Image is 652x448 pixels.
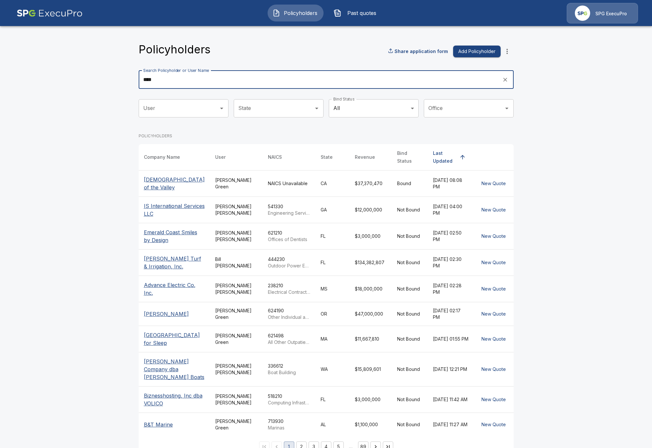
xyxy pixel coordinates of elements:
div: Last Updated [433,149,457,165]
button: more [501,45,514,58]
button: Past quotes IconPast quotes [329,5,385,21]
p: All Other Outpatient Care Centers [268,339,310,346]
button: Open [312,104,321,113]
td: Bound [392,170,428,197]
td: FL [315,386,350,413]
button: Open [502,104,511,113]
p: Share application form [395,48,448,55]
td: Not Bound [392,386,428,413]
td: $47,000,000 [350,302,392,326]
td: $15,809,601 [350,352,392,386]
button: New Quote [479,419,508,431]
button: New Quote [479,363,508,375]
button: New Quote [479,308,508,320]
div: 621498 [268,333,310,346]
td: [DATE] 12:21 PM [428,352,474,386]
a: Add Policyholder [451,46,501,58]
td: $12,000,000 [350,197,392,223]
div: NAICS [268,153,282,161]
td: $134,382,807 [350,249,392,276]
td: $1,100,000 [350,413,392,436]
a: Agency IconSPG ExecuPro [567,3,638,23]
img: Past quotes Icon [334,9,341,17]
p: SPG ExecuPro [595,10,627,17]
div: [PERSON_NAME] [PERSON_NAME] [215,230,257,243]
button: New Quote [479,204,508,216]
button: Add Policyholder [453,46,501,58]
p: [PERSON_NAME] [144,310,205,318]
p: [PERSON_NAME] Company dba [PERSON_NAME] Boats [144,358,205,381]
td: CA [315,170,350,197]
h4: Policyholders [139,43,211,56]
p: Offices of Dentists [268,236,310,243]
td: $3,000,000 [350,386,392,413]
div: User [215,153,226,161]
p: Outdoor Power Equipment Retailers [268,263,310,269]
div: [PERSON_NAME] Green [215,333,257,346]
td: $18,000,000 [350,276,392,302]
button: clear search [500,75,510,85]
div: [PERSON_NAME] [PERSON_NAME] [215,203,257,216]
p: Marinas [268,425,310,431]
div: All [329,99,419,117]
td: MA [315,326,350,352]
div: 621210 [268,230,310,243]
p: [GEOGRAPHIC_DATA] for Sleep [144,331,205,347]
td: [DATE] 11:42 AM [428,386,474,413]
td: Not Bound [392,352,428,386]
img: Policyholders Icon [272,9,280,17]
p: Engineering Services [268,210,310,216]
p: Biznesshosting, Inc dba VOLICO [144,392,205,407]
table: simple table [139,144,514,436]
td: [DATE] 02:28 PM [428,276,474,302]
div: [PERSON_NAME] [PERSON_NAME] [215,393,257,406]
td: [DATE] 08:08 PM [428,170,474,197]
td: GA [315,197,350,223]
td: FL [315,223,350,249]
div: 238210 [268,282,310,295]
button: New Quote [479,333,508,345]
p: Other Individual and Family Services [268,314,310,320]
button: New Quote [479,283,508,295]
p: [PERSON_NAME] Turf & Irrigation, Inc. [144,255,205,270]
p: Advance Electric Co. Inc. [144,281,205,297]
p: Computing Infrastructure Providers, Data Processing, Web Hosting, and Related Services [268,400,310,406]
div: Revenue [355,153,375,161]
img: Agency Icon [575,6,590,21]
label: Search Policyholder or User Name [143,68,209,73]
div: Company Name [144,153,180,161]
p: Electrical Contractors and Other Wiring Installation Contractors [268,289,310,295]
td: Not Bound [392,249,428,276]
button: New Quote [479,178,508,190]
img: AA Logo [17,3,83,23]
td: AL [315,413,350,436]
button: Policyholders IconPolicyholders [268,5,324,21]
td: Not Bound [392,326,428,352]
div: [PERSON_NAME] [PERSON_NAME] [215,363,257,376]
p: B&T Marine [144,421,205,428]
p: [DEMOGRAPHIC_DATA] of the Valley [144,176,205,191]
p: IS International Services LLC [144,202,205,218]
td: [DATE] 02:17 PM [428,302,474,326]
div: [PERSON_NAME] [PERSON_NAME] [215,282,257,295]
td: $11,667,810 [350,326,392,352]
div: 444230 [268,256,310,269]
td: Not Bound [392,197,428,223]
div: [PERSON_NAME] Green [215,177,257,190]
div: 336612 [268,363,310,376]
div: 624190 [268,307,310,320]
td: MS [315,276,350,302]
td: $3,000,000 [350,223,392,249]
div: Bill [PERSON_NAME] [215,256,257,269]
td: Not Bound [392,413,428,436]
td: [DATE] 02:50 PM [428,223,474,249]
td: Not Bound [392,302,428,326]
div: 518210 [268,393,310,406]
div: [PERSON_NAME] Green [215,307,257,320]
td: [DATE] 04:00 PM [428,197,474,223]
div: [PERSON_NAME] Green [215,418,257,431]
td: FL [315,249,350,276]
button: New Quote [479,230,508,242]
